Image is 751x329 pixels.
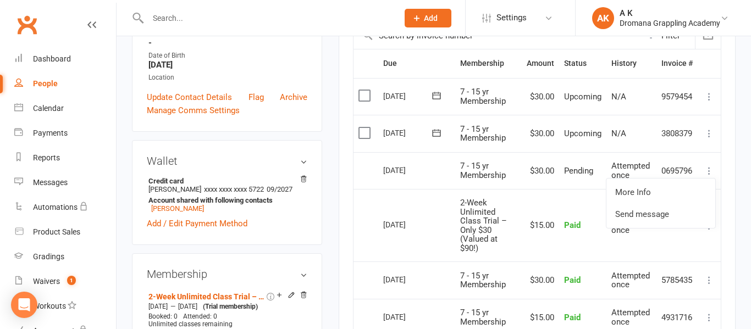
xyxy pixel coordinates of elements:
[383,271,434,288] div: [DATE]
[455,49,522,77] th: Membership
[656,115,698,152] td: 3808379
[148,313,178,320] span: Booked: 0
[656,261,698,299] td: 5785435
[14,146,116,170] a: Reports
[460,124,506,143] span: 7 - 15 yr Membership
[151,204,204,213] a: [PERSON_NAME]
[606,49,656,77] th: History
[14,96,116,121] a: Calendar
[249,91,264,104] a: Flag
[611,129,626,138] span: N/A
[14,71,116,96] a: People
[11,292,37,318] div: Open Intercom Messenger
[564,129,601,138] span: Upcoming
[33,277,60,286] div: Waivers
[183,313,217,320] span: Attended: 0
[33,79,58,88] div: People
[148,292,264,301] a: 2-Week Unlimited Class Trial – Only $30 (Valued at $90!)
[14,170,116,195] a: Messages
[383,87,434,104] div: [DATE]
[522,261,559,299] td: $30.00
[564,92,601,102] span: Upcoming
[611,92,626,102] span: N/A
[564,220,581,230] span: Paid
[148,196,302,204] strong: Account shared with following contacts
[33,203,78,211] div: Automations
[14,47,116,71] a: Dashboard
[33,129,68,137] div: Payments
[147,268,307,280] h3: Membership
[33,54,71,63] div: Dashboard
[267,185,292,193] span: 09/2027
[33,252,64,261] div: Gradings
[145,10,390,26] input: Search...
[14,294,116,319] a: Workouts
[620,8,720,18] div: A K
[606,181,715,203] a: More Info
[33,153,60,162] div: Reports
[14,269,116,294] a: Waivers 1
[147,217,247,230] a: Add / Edit Payment Method
[383,308,434,325] div: [DATE]
[564,275,581,285] span: Paid
[204,185,264,193] span: xxxx xxxx xxxx 5722
[148,320,233,328] span: Unlimited classes remaining
[33,178,68,187] div: Messages
[148,177,302,185] strong: Credit card
[280,91,307,104] a: Archive
[559,49,606,77] th: Status
[611,161,650,180] span: Attempted once
[383,216,434,233] div: [DATE]
[564,166,593,176] span: Pending
[620,18,720,28] div: Dromana Grappling Academy
[14,244,116,269] a: Gradings
[656,152,698,189] td: 0695796
[383,124,434,141] div: [DATE]
[14,220,116,244] a: Product Sales
[147,91,232,104] a: Update Contact Details
[522,152,559,189] td: $30.00
[14,121,116,146] a: Payments
[33,302,66,310] div: Workouts
[522,78,559,115] td: $30.00
[564,313,581,322] span: Paid
[424,14,438,23] span: Add
[378,49,455,77] th: Due
[592,7,614,29] div: AK
[148,303,168,310] span: [DATE]
[178,303,197,310] span: [DATE]
[606,203,715,225] a: Send message
[147,175,307,214] li: [PERSON_NAME]
[203,303,258,310] span: (Trial membership)
[383,161,434,179] div: [DATE]
[148,51,307,61] div: Date of Birth
[146,302,307,311] div: —
[460,308,506,327] span: 7 - 15 yr Membership
[496,5,527,30] span: Settings
[611,308,650,327] span: Attempted once
[460,161,506,180] span: 7 - 15 yr Membership
[33,104,64,113] div: Calendar
[13,11,41,38] a: Clubworx
[33,227,80,236] div: Product Sales
[147,155,307,167] h3: Wallet
[148,60,307,70] strong: [DATE]
[522,115,559,152] td: $30.00
[611,271,650,290] span: Attempted once
[460,271,506,290] span: 7 - 15 yr Membership
[148,38,307,48] strong: -
[522,49,559,77] th: Amount
[656,78,698,115] td: 9579454
[67,276,76,285] span: 1
[147,104,240,117] a: Manage Comms Settings
[656,49,698,77] th: Invoice #
[14,195,116,220] a: Automations
[148,73,307,83] div: Location
[460,198,507,253] span: 2-Week Unlimited Class Trial – Only $30 (Valued at $90!)
[522,189,559,261] td: $15.00
[405,9,451,27] button: Add
[460,87,506,106] span: 7 - 15 yr Membership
